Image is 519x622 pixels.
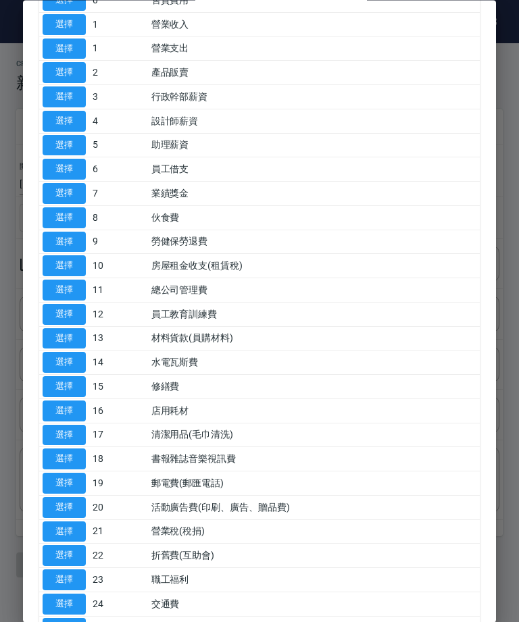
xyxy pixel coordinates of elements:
td: 材料貨款(員購材料) [148,327,480,351]
td: 13 [89,327,148,351]
button: 選擇 [43,521,86,542]
button: 選擇 [43,280,86,301]
button: 選擇 [43,207,86,228]
td: 助理薪資 [148,134,480,158]
td: 21 [89,520,148,544]
button: 選擇 [43,184,86,205]
td: 水電瓦斯費 [148,351,480,375]
td: 23 [89,568,148,592]
td: 1 [89,13,148,37]
td: 22 [89,544,148,568]
td: 伙食費 [148,206,480,230]
button: 選擇 [43,425,86,446]
td: 郵電費(郵匯電話) [148,471,480,496]
td: 7 [89,182,148,206]
td: 5 [89,134,148,158]
td: 2 [89,61,148,85]
button: 選擇 [43,473,86,494]
button: 選擇 [43,328,86,349]
td: 總公司管理費 [148,278,480,303]
td: 營業收入 [148,13,480,37]
button: 選擇 [43,87,86,108]
td: 活動廣告費(印刷、廣告、贈品費) [148,496,480,520]
td: 11 [89,278,148,303]
td: 3 [89,85,148,109]
button: 選擇 [43,38,86,59]
button: 選擇 [43,63,86,84]
td: 18 [89,447,148,471]
td: 產品販賣 [148,61,480,85]
td: 店用耗材 [148,399,480,423]
button: 選擇 [43,111,86,132]
td: 6 [89,157,148,182]
td: 勞健保勞退費 [148,230,480,255]
button: 選擇 [43,135,86,156]
td: 業績獎金 [148,182,480,206]
td: 17 [89,423,148,448]
td: 24 [89,592,148,617]
td: 營業稅(稅捐) [148,520,480,544]
button: 選擇 [43,304,86,325]
button: 選擇 [43,256,86,277]
button: 選擇 [43,497,86,518]
button: 選擇 [43,400,86,421]
td: 8 [89,206,148,230]
td: 房屋租金收支(租賃稅) [148,254,480,278]
button: 選擇 [43,232,86,253]
td: 12 [89,303,148,327]
td: 20 [89,496,148,520]
button: 選擇 [43,377,86,398]
td: 1 [89,37,148,61]
button: 選擇 [43,594,86,615]
td: 15 [89,375,148,399]
td: 清潔用品(毛巾清洗) [148,423,480,448]
td: 16 [89,399,148,423]
button: 選擇 [43,159,86,180]
button: 選擇 [43,353,86,373]
td: 10 [89,254,148,278]
td: 19 [89,471,148,496]
td: 9 [89,230,148,255]
td: 折舊費(互助會) [148,544,480,568]
td: 設計師薪資 [148,109,480,134]
td: 書報雜誌音樂視訊費 [148,447,480,471]
button: 選擇 [43,449,86,470]
td: 職工福利 [148,568,480,592]
td: 14 [89,351,148,375]
td: 交通費 [148,592,480,617]
td: 行政幹部薪資 [148,85,480,109]
td: 營業支出 [148,37,480,61]
button: 選擇 [43,14,86,35]
td: 4 [89,109,148,134]
td: 修繕費 [148,375,480,399]
td: 員工教育訓練費 [148,303,480,327]
td: 員工借支 [148,157,480,182]
button: 選擇 [43,570,86,591]
button: 選擇 [43,546,86,567]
